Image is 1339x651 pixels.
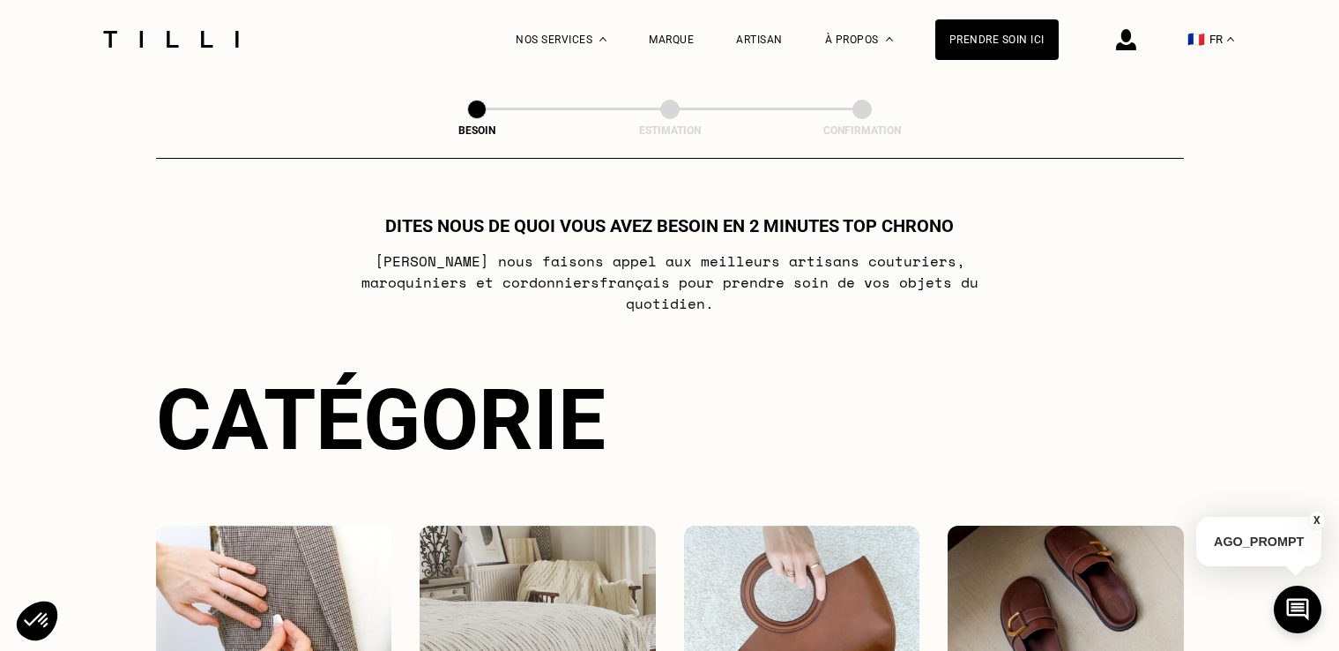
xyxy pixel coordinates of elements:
img: Logo du service de couturière Tilli [97,31,245,48]
p: AGO_PROMPT [1196,517,1321,566]
p: [PERSON_NAME] nous faisons appel aux meilleurs artisans couturiers , maroquiniers et cordonniers ... [320,251,1019,314]
img: Menu déroulant à propos [886,37,893,41]
span: 🇫🇷 [1187,31,1205,48]
div: Confirmation [774,124,950,137]
a: Marque [649,34,694,46]
h1: Dites nous de quoi vous avez besoin en 2 minutes top chrono [385,215,954,236]
a: Prendre soin ici [935,19,1059,60]
div: Catégorie [156,370,1184,469]
button: X [1308,511,1326,530]
div: Estimation [582,124,758,137]
img: menu déroulant [1227,37,1234,41]
img: Menu déroulant [599,37,606,41]
img: icône connexion [1116,29,1136,50]
a: Artisan [736,34,783,46]
div: Besoin [389,124,565,137]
